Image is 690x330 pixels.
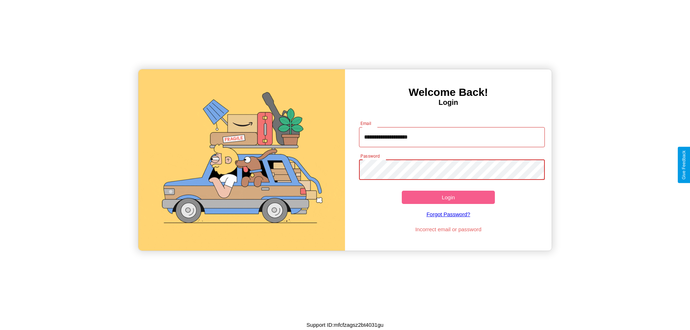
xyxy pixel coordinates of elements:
p: Support ID: mfcfzagsz2bt4031gu [307,320,383,330]
label: Email [360,120,372,126]
img: gif [138,69,345,251]
p: Incorrect email or password [355,224,542,234]
a: Forgot Password? [355,204,542,224]
div: Give Feedback [681,150,686,180]
h3: Welcome Back! [345,86,552,98]
label: Password [360,153,379,159]
h4: Login [345,98,552,107]
button: Login [402,191,495,204]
